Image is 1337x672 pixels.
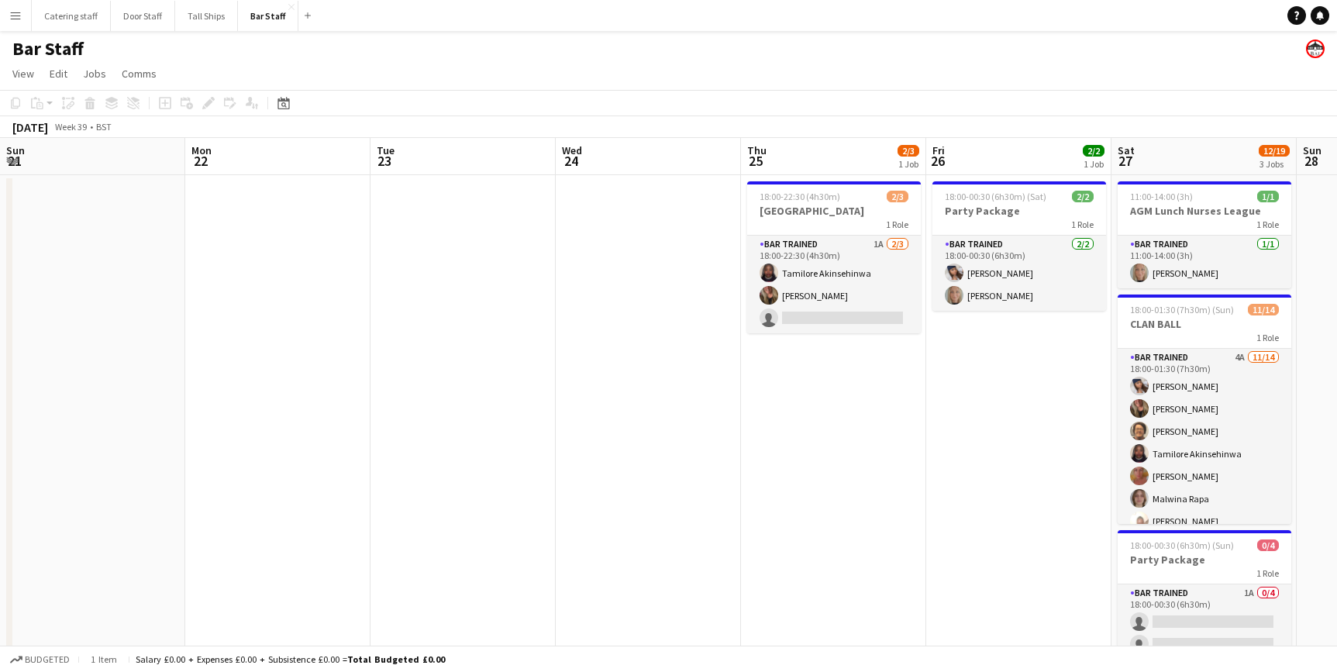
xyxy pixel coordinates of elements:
div: [DATE] [12,119,48,135]
span: Tue [377,143,395,157]
span: 27 [1115,152,1135,170]
button: Tall Ships [175,1,238,31]
button: Budgeted [8,651,72,668]
span: 25 [745,152,767,170]
span: Sun [6,143,25,157]
span: 18:00-00:30 (6h30m) (Sat) [945,191,1046,202]
span: Wed [562,143,582,157]
div: 3 Jobs [1259,158,1289,170]
span: 2/2 [1083,145,1104,157]
span: 24 [560,152,582,170]
span: 0/4 [1257,539,1279,551]
span: Total Budgeted £0.00 [347,653,445,665]
a: View [6,64,40,84]
span: Sat [1118,143,1135,157]
span: 2/2 [1072,191,1094,202]
span: 1 Role [1256,219,1279,230]
app-job-card: 18:00-00:30 (6h30m) (Sat)2/2Party Package1 RoleBar trained2/218:00-00:30 (6h30m)[PERSON_NAME][PER... [932,181,1106,311]
span: Edit [50,67,67,81]
span: Comms [122,67,157,81]
app-job-card: 18:00-01:30 (7h30m) (Sun)11/14CLAN BALL1 RoleBar trained4A11/1418:00-01:30 (7h30m)[PERSON_NAME][P... [1118,295,1291,524]
span: 18:00-00:30 (6h30m) (Sun) [1130,539,1234,551]
h1: Bar Staff [12,37,84,60]
button: Catering staff [32,1,111,31]
span: 18:00-22:30 (4h30m) [760,191,840,202]
span: 26 [930,152,945,170]
app-job-card: 11:00-14:00 (3h)1/1AGM Lunch Nurses League1 RoleBar trained1/111:00-14:00 (3h)[PERSON_NAME] [1118,181,1291,288]
span: Budgeted [25,654,70,665]
span: Week 39 [51,121,90,133]
h3: [GEOGRAPHIC_DATA] [747,204,921,218]
app-card-role: Bar trained1A2/318:00-22:30 (4h30m)Tamilore Akinsehinwa[PERSON_NAME] [747,236,921,333]
a: Jobs [77,64,112,84]
span: Jobs [83,67,106,81]
h3: Party Package [1118,553,1291,567]
span: 22 [189,152,212,170]
span: Fri [932,143,945,157]
span: View [12,67,34,81]
button: Bar Staff [238,1,298,31]
app-card-role: Bar trained1/111:00-14:00 (3h)[PERSON_NAME] [1118,236,1291,288]
h3: Party Package [932,204,1106,218]
span: 2/3 [898,145,919,157]
span: 2/3 [887,191,908,202]
div: 1 Job [1084,158,1104,170]
span: 1 Role [886,219,908,230]
a: Comms [115,64,163,84]
span: 1 Role [1256,567,1279,579]
span: 1 Role [1071,219,1094,230]
div: BST [96,121,112,133]
span: 1/1 [1257,191,1279,202]
span: 21 [4,152,25,170]
app-user-avatar: Beach Ballroom [1306,40,1325,58]
span: Sun [1303,143,1321,157]
h3: CLAN BALL [1118,317,1291,331]
span: 12/19 [1259,145,1290,157]
span: 1 item [85,653,122,665]
h3: AGM Lunch Nurses League [1118,204,1291,218]
span: 23 [374,152,395,170]
a: Edit [43,64,74,84]
span: 28 [1301,152,1321,170]
span: 1 Role [1256,332,1279,343]
app-job-card: 18:00-22:30 (4h30m)2/3[GEOGRAPHIC_DATA]1 RoleBar trained1A2/318:00-22:30 (4h30m)Tamilore Akinsehi... [747,181,921,333]
div: Salary £0.00 + Expenses £0.00 + Subsistence £0.00 = [136,653,445,665]
app-card-role: Bar trained2/218:00-00:30 (6h30m)[PERSON_NAME][PERSON_NAME] [932,236,1106,311]
button: Door Staff [111,1,175,31]
span: Mon [191,143,212,157]
div: 1 Job [898,158,918,170]
span: 11:00-14:00 (3h) [1130,191,1193,202]
span: Thu [747,143,767,157]
span: 18:00-01:30 (7h30m) (Sun) [1130,304,1234,315]
span: 11/14 [1248,304,1279,315]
